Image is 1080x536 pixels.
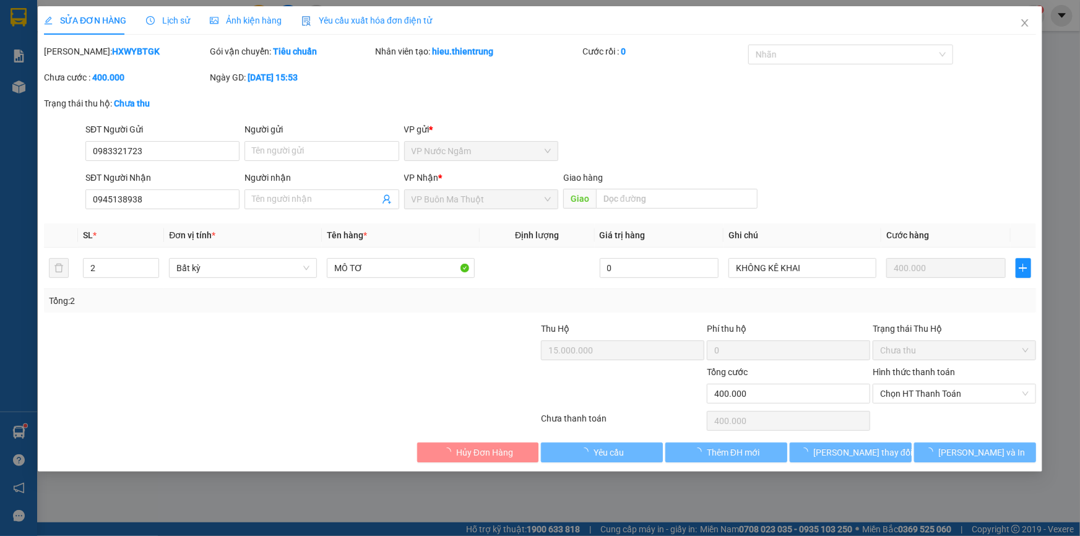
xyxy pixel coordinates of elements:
[176,259,309,277] span: Bất kỳ
[580,447,594,456] span: loading
[404,173,439,183] span: VP Nhận
[92,72,124,82] b: 400.000
[886,258,1006,278] input: 0
[169,230,215,240] span: Đơn vị tính
[541,324,569,334] span: Thu Hộ
[404,123,558,136] div: VP gửi
[146,16,155,25] span: clock-circle
[880,341,1029,360] span: Chưa thu
[44,71,207,84] div: Chưa cước :
[210,71,373,84] div: Ngày GD:
[44,45,207,58] div: [PERSON_NAME]:
[376,45,581,58] div: Nhân viên tạo:
[210,15,282,25] span: Ảnh kiện hàng
[914,443,1036,462] button: [PERSON_NAME] và In
[880,384,1029,403] span: Chọn HT Thanh Toán
[1008,6,1042,41] button: Close
[790,443,912,462] button: [PERSON_NAME] thay đổi
[939,446,1026,459] span: [PERSON_NAME] và In
[65,89,228,174] h1: Giao dọc đường
[327,258,475,278] input: VD: Bàn, Ghế
[85,123,240,136] div: SĐT Người Gửi
[44,16,53,25] span: edit
[813,446,912,459] span: [PERSON_NAME] thay đổi
[693,447,707,456] span: loading
[542,443,663,462] button: Yêu cầu
[7,89,100,109] h2: MMTJXU1F
[49,294,417,308] div: Tổng: 2
[244,123,399,136] div: Người gửi
[49,258,69,278] button: delete
[382,194,392,204] span: user-add
[248,72,298,82] b: [DATE] 15:53
[244,171,399,184] div: Người nhận
[210,16,218,25] span: picture
[515,230,559,240] span: Định lượng
[417,443,539,462] button: Hủy Đơn Hàng
[146,15,190,25] span: Lịch sử
[1020,18,1030,28] span: close
[728,258,876,278] input: Ghi Chú
[273,46,317,56] b: Tiêu chuẩn
[621,46,626,56] b: 0
[301,15,432,25] span: Yêu cầu xuất hóa đơn điện tử
[873,367,955,377] label: Hình thức thanh toán
[594,446,624,459] span: Yêu cầu
[582,45,746,58] div: Cước rồi :
[540,412,706,433] div: Chưa thanh toán
[925,447,939,456] span: loading
[707,446,759,459] span: Thêm ĐH mới
[301,16,311,26] img: icon
[112,46,160,56] b: HXWYBTGK
[886,230,929,240] span: Cước hàng
[83,230,93,240] span: SL
[563,189,596,209] span: Giao
[412,190,551,209] span: VP Buôn Ma Thuột
[85,171,240,184] div: SĐT Người Nhận
[1016,258,1031,278] button: plus
[327,230,367,240] span: Tên hàng
[724,223,881,248] th: Ghi chú
[7,19,43,80] img: logo.jpg
[665,443,787,462] button: Thêm ĐH mới
[44,15,126,25] span: SỬA ĐƠN HÀNG
[210,45,373,58] div: Gói vận chuyển:
[600,230,646,240] span: Giá trị hàng
[44,97,249,110] div: Trạng thái thu hộ:
[707,367,748,377] span: Tổng cước
[165,10,299,30] b: [DOMAIN_NAME]
[800,447,813,456] span: loading
[563,173,603,183] span: Giao hàng
[1016,263,1030,273] span: plus
[596,189,758,209] input: Dọc đường
[873,322,1036,335] div: Trạng thái Thu Hộ
[707,322,870,340] div: Phí thu hộ
[443,447,456,456] span: loading
[456,446,513,459] span: Hủy Đơn Hàng
[412,142,551,160] span: VP Nước Ngầm
[50,10,111,85] b: Nhà xe Thiên Trung
[433,46,494,56] b: hieu.thientrung
[114,98,150,108] b: Chưa thu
